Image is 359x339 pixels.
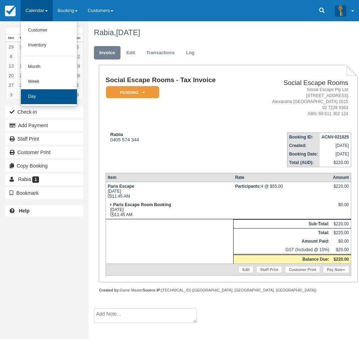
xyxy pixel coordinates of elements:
td: $220.00 [331,228,351,237]
th: Rate [234,173,331,182]
h1: Rabia, [94,28,353,37]
a: 26 [72,71,83,80]
strong: Paris Escape Room Booking [113,202,171,207]
strong: $220.00 [333,257,349,262]
a: 29 [6,42,17,52]
a: 12 [72,52,83,61]
address: Social Escape Pty Ltd [STREET_ADDRESS] Alexandria [GEOGRAPHIC_DATA] 2015 02 7228 9363 ABN: 69 611... [249,87,348,117]
div: Game Master [TECHNICAL_ID] ([GEOGRAPHIC_DATA], [GEOGRAPHIC_DATA], [GEOGRAPHIC_DATA]) [99,288,358,293]
span: 1 [32,176,39,183]
a: Pending [106,86,157,99]
td: GST (Included @ 10%) [234,245,331,255]
strong: Paris Escape [108,184,134,189]
a: Invoice [94,46,120,60]
a: Log [181,46,200,60]
td: $20.00 [331,245,351,255]
a: 20 [6,71,17,80]
th: Item [106,173,233,182]
a: 4 [17,90,28,100]
a: 21 [17,71,28,80]
td: $0.00 [331,237,351,245]
a: 27 [6,80,17,90]
th: Total: [234,228,331,237]
td: $220.00 [331,220,351,228]
button: Add Payment [5,120,83,131]
a: Staff Print [256,266,282,273]
th: Booking ID: [287,133,320,142]
a: 13 [6,61,17,71]
a: Help [5,205,83,216]
td: [DATE] [320,150,351,158]
th: Sub-Total: [234,220,331,228]
a: Staff Print [5,133,83,145]
th: Tue [17,34,28,42]
td: 4 @ $55.00 [234,182,331,201]
a: 19 [72,61,83,71]
strong: Rabia [110,132,123,137]
a: 3 [6,90,17,100]
th: Mon [6,34,17,42]
a: Customer [21,23,77,38]
div: 0405 574 344 [106,132,246,142]
a: Transactions [141,46,180,60]
a: Pay Now [323,266,349,273]
a: Rabia 1 [5,174,83,185]
th: Sun [72,34,83,42]
a: 2 [72,80,83,90]
a: Week [21,74,77,89]
td: $220.00 [320,158,351,167]
th: Created: [287,141,320,150]
td: [DATE] 11:45 AM [106,182,233,201]
span: Rabia [18,176,31,182]
div: $0.00 [333,202,349,213]
div: $220.00 [333,184,349,194]
strong: Source IP: [143,288,162,292]
strong: Participants [235,184,261,189]
b: Help [19,208,29,214]
td: [DATE] 11:45 AM [106,200,233,219]
th: Amount Paid: [234,237,331,245]
img: checkfront-main-nav-mini-logo.png [5,6,16,16]
th: Balance Due: [234,255,331,264]
a: Day [21,89,77,104]
a: Month [21,60,77,74]
a: Edit [239,266,253,273]
a: Inventory [21,38,77,53]
strong: Created by: [99,288,120,292]
a: Customer Print [5,147,83,158]
th: Booking Date: [287,150,320,158]
span: [DATE] [116,28,140,37]
button: Check-in [5,106,83,118]
a: 30 [17,42,28,52]
button: Copy Booking [5,160,83,171]
td: [DATE] [320,141,351,150]
th: Total (AUD): [287,158,320,167]
a: 28 [17,80,28,90]
strong: ACNV-021025 [321,135,349,140]
h1: Social Escape Rooms - Tax Invoice [106,77,246,84]
a: Edit [121,46,140,60]
img: A3 [335,5,346,16]
h2: Social Escape Rooms [249,79,348,87]
a: 9 [72,90,83,100]
th: Amount [331,173,351,182]
a: 14 [17,61,28,71]
a: Customer Print [285,266,320,273]
a: 5 [72,42,83,52]
button: Bookmark [5,187,83,199]
a: 7 [17,52,28,61]
em: Pending [106,86,159,98]
ul: Calendar [21,21,77,106]
a: 6 [6,52,17,61]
